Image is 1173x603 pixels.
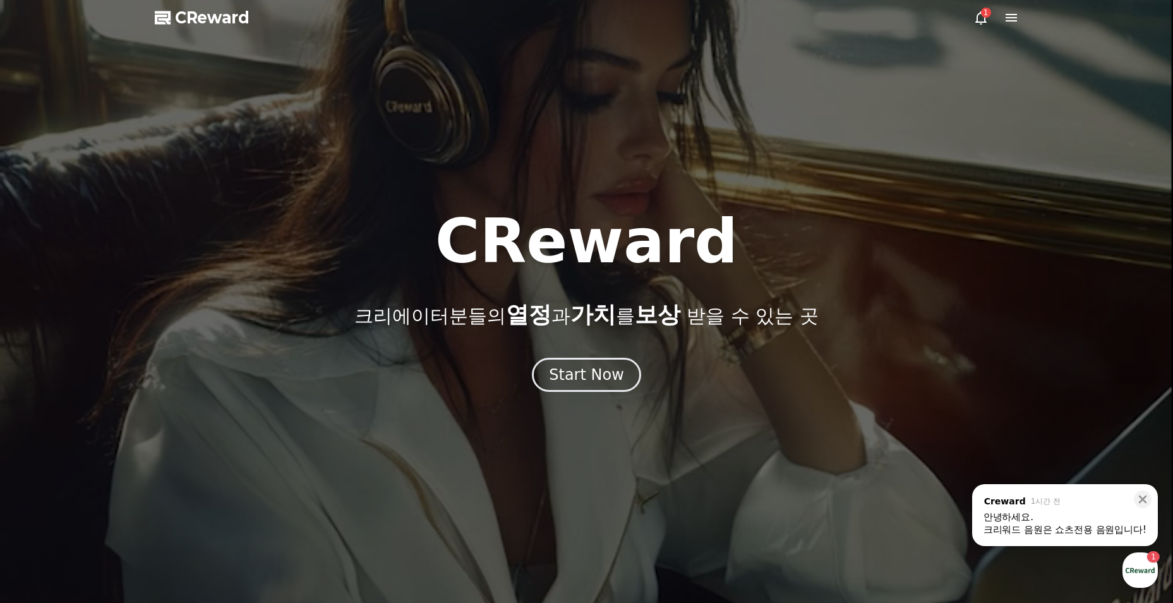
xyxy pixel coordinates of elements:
[549,365,624,385] div: Start Now
[435,211,738,272] h1: CReward
[532,358,641,392] button: Start Now
[570,301,616,327] span: 가치
[981,8,991,18] div: 1
[532,370,641,382] a: Start Now
[973,10,989,25] a: 1
[175,8,250,28] span: CReward
[354,302,818,327] p: 크리에이터분들의 과 를 받을 수 있는 곳
[506,301,551,327] span: 열정
[635,301,680,327] span: 보상
[155,8,250,28] a: CReward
